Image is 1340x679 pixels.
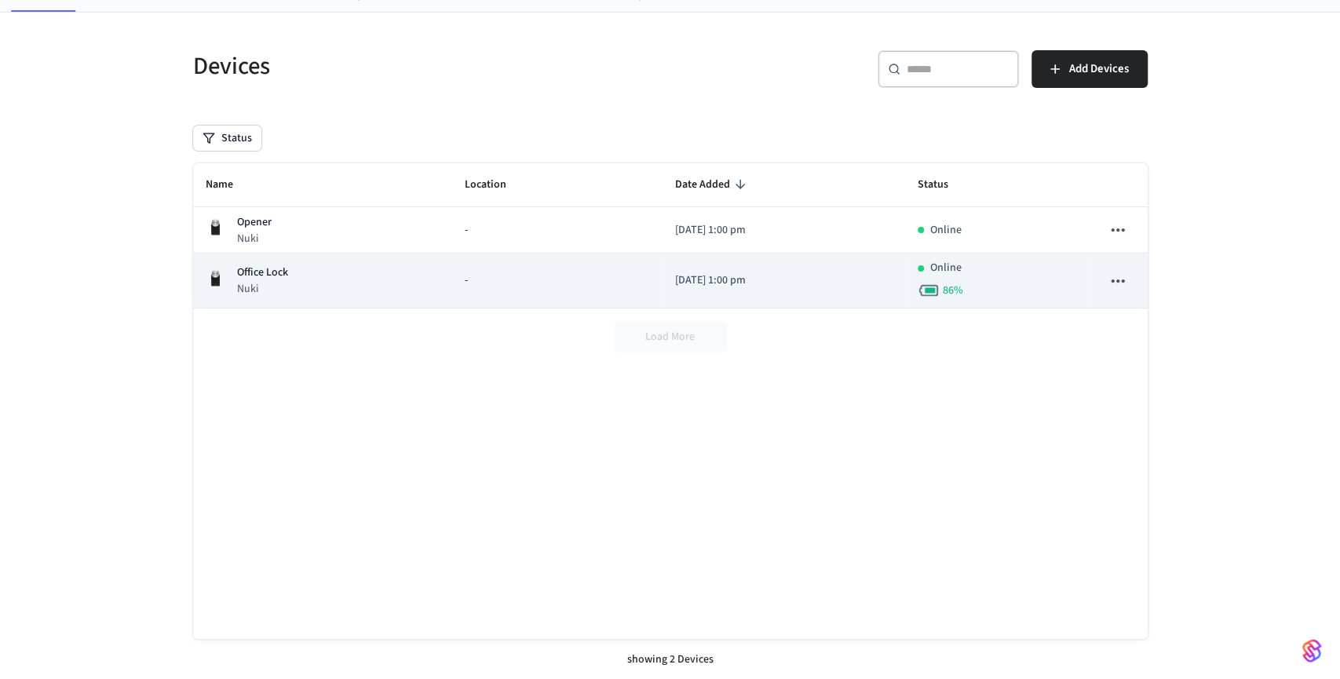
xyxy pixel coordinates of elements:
[465,222,468,239] span: -
[675,272,893,289] p: [DATE] 1:00 pm
[237,231,272,246] p: Nuki
[193,163,1148,308] table: sticky table
[206,268,225,287] img: Nuki Smart Lock 3.0 Pro Black, Front
[943,283,963,298] span: 86 %
[237,281,288,297] p: Nuki
[1302,638,1321,663] img: SeamLogoGradient.69752ec5.svg
[237,265,288,281] p: Office Lock
[918,173,969,197] span: Status
[1031,50,1148,88] button: Add Devices
[1069,59,1129,79] span: Add Devices
[675,222,893,239] p: [DATE] 1:00 pm
[675,173,750,197] span: Date Added
[206,217,225,236] img: Nuki Smart Lock 3.0 Pro Black, Front
[465,272,468,289] span: -
[465,173,527,197] span: Location
[193,50,661,82] h5: Devices
[930,222,962,239] p: Online
[193,126,261,151] button: Status
[930,260,962,276] p: Online
[206,173,254,197] span: Name
[237,214,272,231] p: Opener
